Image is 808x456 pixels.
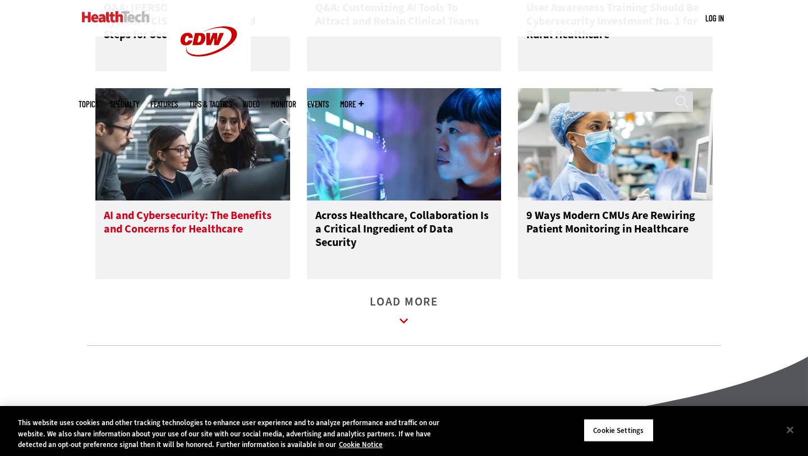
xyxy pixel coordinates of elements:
a: MonITor [271,100,296,108]
a: Log in [705,13,724,23]
div: This website uses cookies and other tracking technologies to enhance user experience and to analy... [18,417,444,450]
img: Person working with a futuristic computer [307,88,502,200]
h3: Across Healthcare, Collaboration Is a Critical Ingredient of Data Security [315,209,493,254]
h3: 9 Ways Modern CMUs Are Rewiring Patient Monitoring in Healthcare [526,209,704,254]
a: More information about your privacy [339,440,383,449]
span: Topics [79,100,99,108]
a: cybersecurity team members talk in front of monitors AI and Cybersecurity: The Benefits and Conce... [95,88,290,279]
div: User menu [705,12,724,24]
a: Tips & Tactics [189,100,232,108]
span: More [340,100,364,108]
a: Person working with a futuristic computer Across Healthcare, Collaboration Is a Critical Ingredie... [307,88,502,279]
a: nurse check monitor in the OR 9 Ways Modern CMUs Are Rewiring Patient Monitoring in Healthcare [518,88,713,279]
img: Home [82,11,150,22]
img: nurse check monitor in the OR [518,88,713,200]
button: Close [778,417,802,442]
a: Features [150,100,178,108]
a: Video [243,100,260,108]
a: CDW [167,74,251,86]
a: Load More [370,298,438,329]
a: Events [307,100,329,108]
button: Cookie Settings [584,418,654,442]
span: Specialty [110,100,139,108]
img: cybersecurity team members talk in front of monitors [95,88,290,200]
h3: AI and Cybersecurity: The Benefits and Concerns for Healthcare [104,209,282,254]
